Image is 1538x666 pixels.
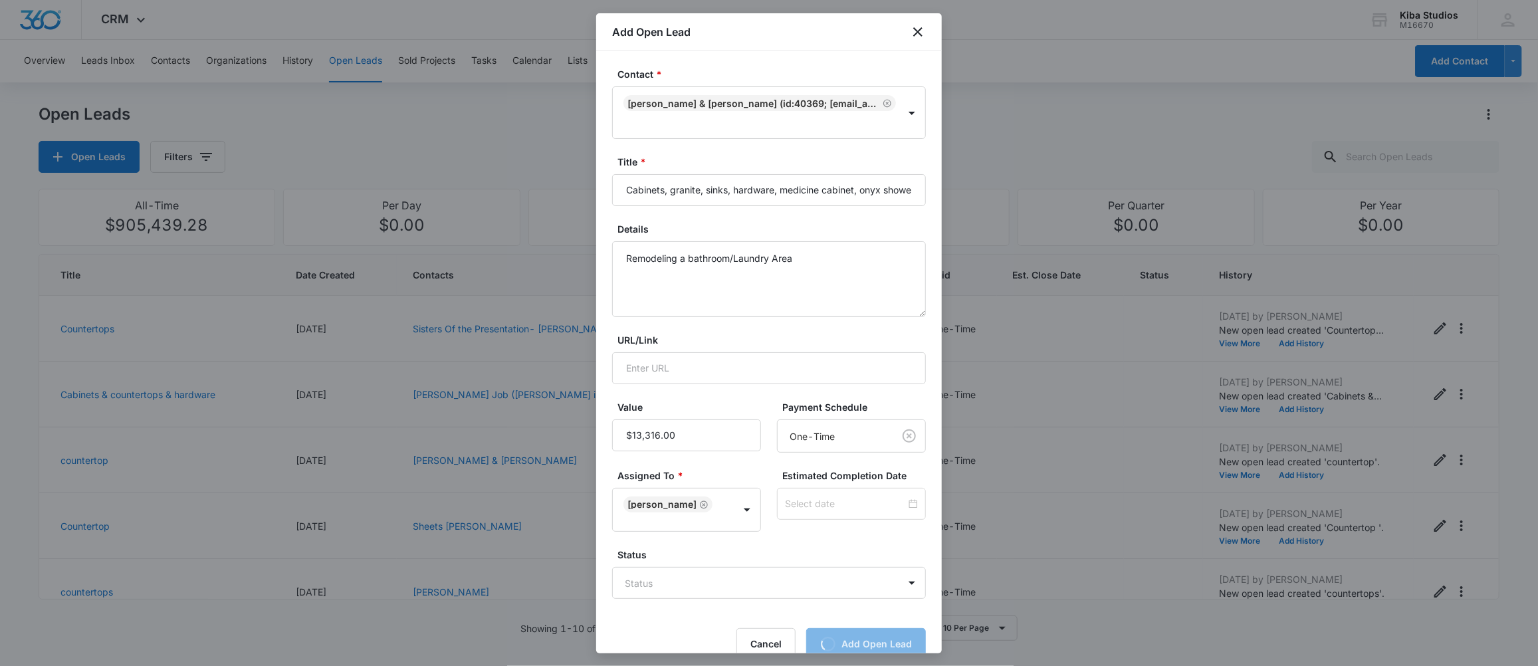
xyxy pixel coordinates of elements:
label: Estimated Completion Date [782,469,931,483]
label: Payment Schedule [782,400,931,414]
button: close [910,24,926,40]
div: Remove Molly Deutsch [697,500,709,509]
input: Value [612,419,761,451]
input: Enter URL [612,352,926,384]
button: Clear [899,425,920,447]
div: [PERSON_NAME] & [PERSON_NAME] (ID:40369; [EMAIL_ADDRESS][DOMAIN_NAME]; 5635434143) [627,98,880,109]
input: Title [612,174,926,206]
label: Status [617,548,931,562]
label: Contact [617,67,931,81]
label: Details [617,222,931,236]
div: Remove Colbert Michelle & Pat (ID:40369; macolbert2@gmail.com; 5635434143) [880,98,892,108]
input: Select date [785,497,906,511]
h1: Add Open Lead [612,24,691,40]
button: Cancel [736,628,796,660]
label: URL/Link [617,333,931,347]
label: Title [617,155,931,169]
label: Value [617,400,766,414]
textarea: Remodeling a bathroom/Laundry Area [612,241,926,317]
label: Assigned To [617,469,766,483]
div: [PERSON_NAME] [627,500,697,509]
